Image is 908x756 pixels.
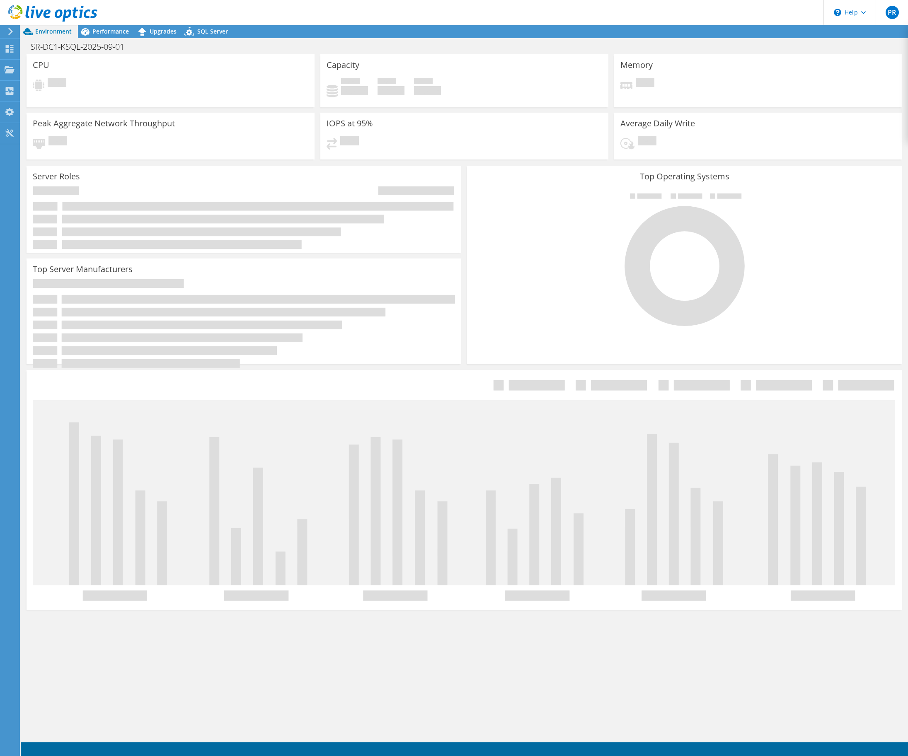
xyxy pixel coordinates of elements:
span: SQL Server [197,27,228,35]
span: Free [378,78,396,86]
span: Performance [92,27,129,35]
h3: Capacity [327,60,359,70]
h3: Server Roles [33,172,80,181]
h3: Memory [620,60,653,70]
h3: Top Operating Systems [473,172,896,181]
span: Upgrades [150,27,177,35]
span: Environment [35,27,72,35]
h3: Top Server Manufacturers [33,265,133,274]
span: Pending [638,136,656,147]
span: Pending [636,78,654,89]
span: Pending [48,78,66,89]
h3: Average Daily Write [620,119,695,128]
span: Total [414,78,433,86]
h4: 0 GiB [378,86,404,95]
h3: Peak Aggregate Network Throughput [33,119,175,128]
h3: IOPS at 95% [327,119,373,128]
span: Pending [340,136,359,147]
span: Pending [48,136,67,147]
h4: 0 GiB [341,86,368,95]
h1: SR-DC1-KSQL-2025-09-01 [27,42,137,51]
h3: CPU [33,60,49,70]
span: PR [886,6,899,19]
span: Used [341,78,360,86]
svg: \n [834,9,841,16]
h4: 0 GiB [414,86,441,95]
